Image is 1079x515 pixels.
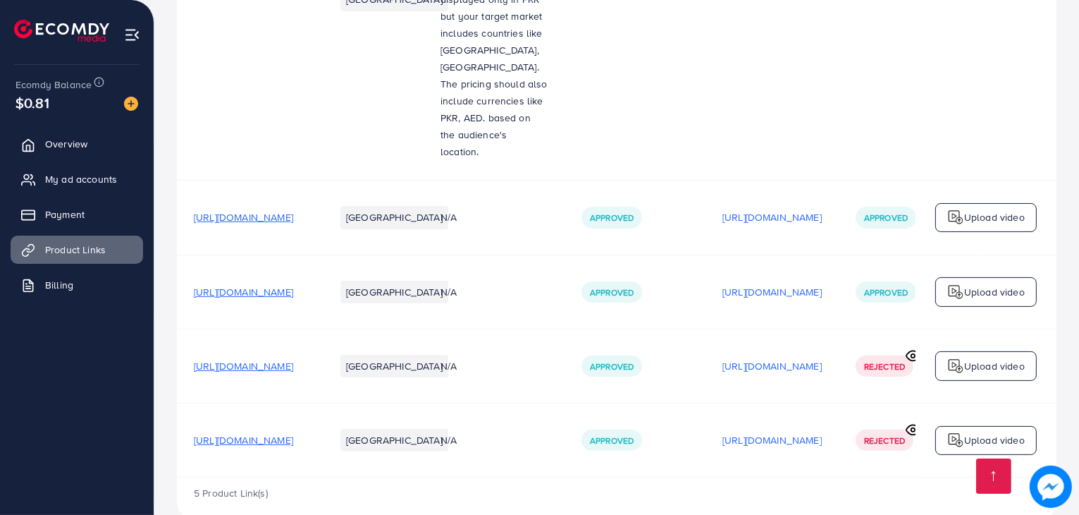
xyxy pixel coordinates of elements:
span: N/A [440,359,457,373]
span: Approved [864,286,908,298]
span: Approved [590,212,634,224]
p: Upload video [964,284,1025,301]
p: Upload video [964,358,1025,375]
img: logo [14,20,109,42]
a: Overview [11,130,143,158]
span: [URL][DOMAIN_NAME] [194,210,293,224]
span: Approved [590,286,634,298]
img: logo [947,358,964,375]
li: [GEOGRAPHIC_DATA] [340,429,448,452]
span: Payment [45,207,85,222]
li: [GEOGRAPHIC_DATA] [340,281,448,303]
span: $0.81 [16,92,49,113]
span: Approved [590,360,634,372]
img: image [124,97,138,111]
p: [URL][DOMAIN_NAME] [722,209,822,226]
span: My ad accounts [45,172,117,186]
span: Product Links [45,243,106,257]
span: Billing [45,278,73,292]
span: 5 Product Link(s) [194,486,268,500]
span: Rejected [864,435,905,447]
span: Approved [864,212,908,224]
span: [URL][DOMAIN_NAME] [194,285,293,299]
a: Billing [11,271,143,299]
p: [URL][DOMAIN_NAME] [722,432,822,449]
p: Upload video [964,209,1025,226]
span: Ecomdy Balance [16,78,92,92]
img: logo [947,209,964,226]
span: Overview [45,137,87,151]
a: My ad accounts [11,165,143,193]
span: Approved [590,435,634,447]
a: Product Links [11,236,143,264]
span: Rejected [864,360,905,372]
p: [URL][DOMAIN_NAME] [722,358,822,375]
a: Payment [11,200,143,229]
span: [URL][DOMAIN_NAME] [194,433,293,447]
li: [GEOGRAPHIC_DATA] [340,355,448,377]
p: Upload video [964,432,1025,449]
img: menu [124,27,140,43]
img: logo [947,284,964,301]
span: [URL][DOMAIN_NAME] [194,359,293,373]
img: image [1030,466,1072,508]
li: [GEOGRAPHIC_DATA] [340,206,448,229]
img: logo [947,432,964,449]
span: N/A [440,285,457,299]
span: N/A [440,210,457,224]
p: [URL][DOMAIN_NAME] [722,284,822,301]
span: N/A [440,433,457,447]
